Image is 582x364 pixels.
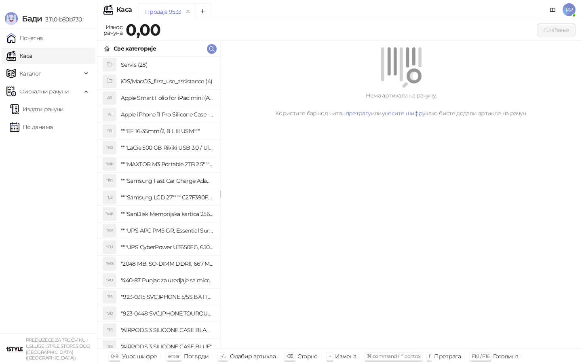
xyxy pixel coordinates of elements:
div: "3S [103,340,116,353]
span: F10 / F16 [472,353,489,359]
h4: """UPS CyberPower UT650EG, 650VA/360W , line-int., s_uko, desktop""" [121,241,213,254]
div: AI [103,108,116,121]
div: grid [97,57,220,348]
h4: "2048 MB, SO-DIMM DDRII, 667 MHz, Napajanje 1,8 0,1 V, Latencija CL5" [121,257,213,270]
button: Add tab [195,3,211,19]
span: Каталог [19,66,41,82]
div: Потврди [184,351,209,362]
a: унесите шифру [382,110,426,117]
div: Све категорије [114,44,156,53]
button: remove [183,8,193,15]
a: Издати рачуни [10,101,64,117]
div: Одабир артикла [230,351,276,362]
span: 3.11.0-b80b730 [42,16,82,23]
h4: Servis (28) [121,58,213,71]
span: PP [563,3,576,16]
div: "AP [103,224,116,237]
div: "MP [103,158,116,171]
div: Сторно [297,351,318,362]
h4: """MAXTOR M3 Portable 2TB 2.5"""" crni eksterni hard disk HX-M201TCB/GM""" [121,158,213,171]
h4: """EF 16-35mm/2, 8 L III USM""" [121,125,213,138]
div: Унос шифре [122,351,157,362]
h4: """SanDisk Memorijska kartica 256GB microSDXC sa SD adapterom SDSQXA1-256G-GN6MA - Extreme PLUS, ... [121,207,213,220]
a: Документација [546,3,559,16]
h4: iOS/MacOS_first_use_assistance (4) [121,75,213,88]
button: Плаћање [537,23,576,36]
h4: Apple iPhone 11 Pro Silicone Case - Black [121,108,213,121]
div: AS [103,91,116,104]
div: "FC [103,174,116,187]
h4: """Samsung Fast Car Charge Adapter, brzi auto punja_, boja crna""" [121,174,213,187]
div: "SD [103,307,116,320]
h4: "923-0315 SVC,IPHONE 5/5S BATTERY REMOVAL TRAY Držač za iPhone sa kojim se otvara display [121,290,213,303]
div: "S5 [103,290,116,303]
div: Нема артикала на рачуну. Користите бар код читач, или како бисте додали артикле на рачун. [230,91,572,118]
h4: "AIRPODS 3 SILICONE CASE BLUE" [121,340,213,353]
div: "PU [103,274,116,287]
div: Износ рачуна [102,22,124,38]
span: + [329,353,331,359]
h4: "440-87 Punjac za uredjaje sa micro USB portom 4/1, Stand." [121,274,213,287]
a: Каса [6,48,32,64]
div: "MS [103,257,116,270]
h4: "923-0448 SVC,IPHONE,TOURQUE DRIVER KIT .65KGF- CM Šrafciger " [121,307,213,320]
h4: """UPS APC PM5-GR, Essential Surge Arrest,5 utic_nica""" [121,224,213,237]
div: "18 [103,125,116,138]
span: Фискални рачуни [19,83,69,99]
small: PREDUZEĆE ZA TRGOVINU I USLUGE ISTYLE STORES DOO [GEOGRAPHIC_DATA] ([GEOGRAPHIC_DATA]) [26,337,91,361]
span: ⌘ command / ⌃ control [367,353,421,359]
a: По данима [10,119,53,135]
div: "L2 [103,191,116,204]
div: Измена [335,351,356,362]
span: ↑/↓ [219,353,226,359]
div: "CU [103,241,116,254]
div: "5G [103,141,116,154]
a: Почетна [6,30,43,46]
div: Готовина [493,351,518,362]
span: enter [168,353,180,359]
h4: "AIRPODS 3 SILICONE CASE BLACK" [121,324,213,336]
img: 64x64-companyLogo-77b92cf4-9946-4f36-9751-bf7bb5fd2c7d.png [6,341,23,357]
a: претрагу [346,110,371,117]
h4: Apple Smart Folio for iPad mini (A17 Pro) - Sage [121,91,213,104]
span: Бади [22,14,42,23]
img: Logo [5,12,18,25]
h4: """Samsung LCD 27"""" C27F390FHUXEN""" [121,191,213,204]
div: "3S [103,324,116,336]
strong: 0,00 [126,20,160,40]
span: ⌫ [287,353,293,359]
span: f [429,353,430,359]
div: "MK [103,207,116,220]
div: Каса [116,6,132,13]
span: 0-9 [111,353,118,359]
h4: """LaCie 500 GB Rikiki USB 3.0 / Ultra Compact & Resistant aluminum / USB 3.0 / 2.5""""""" [121,141,213,154]
div: Претрага [434,351,461,362]
div: Продаја 9533 [145,7,181,16]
